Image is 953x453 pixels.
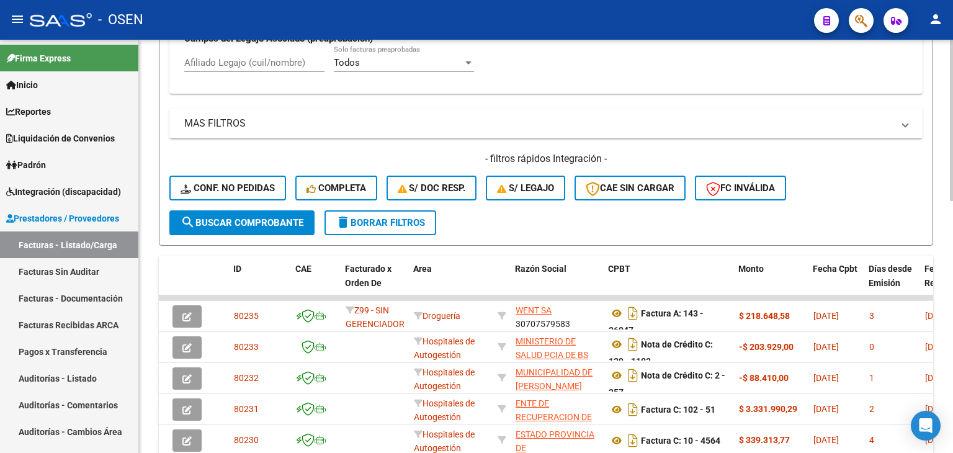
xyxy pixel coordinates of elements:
[408,256,492,310] datatable-header-cell: Area
[387,176,477,200] button: S/ Doc Resp.
[695,176,786,200] button: FC Inválida
[336,217,425,228] span: Borrar Filtros
[228,256,290,310] datatable-header-cell: ID
[739,311,790,321] strong: $ 218.648,58
[6,132,115,145] span: Liquidación de Convenios
[869,435,874,445] span: 4
[306,182,366,194] span: Completa
[869,373,874,383] span: 1
[733,256,808,310] datatable-header-cell: Monto
[233,264,241,274] span: ID
[625,400,641,419] i: Descargar documento
[911,411,941,441] div: Open Intercom Messenger
[608,264,630,274] span: CPBT
[6,105,51,119] span: Reportes
[234,311,259,321] span: 80235
[813,435,839,445] span: [DATE]
[6,185,121,199] span: Integración (discapacidad)
[398,182,466,194] span: S/ Doc Resp.
[181,182,275,194] span: Conf. no pedidas
[516,366,599,392] div: 33999001489
[6,52,71,65] span: Firma Express
[295,264,311,274] span: CAE
[813,342,839,352] span: [DATE]
[234,404,259,414] span: 80231
[169,176,286,200] button: Conf. no pedidas
[641,405,715,415] strong: Factura C: 102 - 51
[6,212,119,225] span: Prestadores / Proveedores
[345,264,391,288] span: Facturado x Orden De
[808,256,864,310] datatable-header-cell: Fecha Cpbt
[516,397,599,423] div: 30718615700
[869,404,874,414] span: 2
[706,182,775,194] span: FC Inválida
[497,182,554,194] span: S/ legajo
[486,176,565,200] button: S/ legajo
[739,342,794,352] strong: -$ 203.929,00
[864,256,919,310] datatable-header-cell: Días desde Emisión
[813,373,839,383] span: [DATE]
[625,303,641,323] i: Descargar documento
[181,215,195,230] mat-icon: search
[414,311,460,321] span: Droguería
[181,217,303,228] span: Buscar Comprobante
[324,210,436,235] button: Borrar Filtros
[346,305,405,330] span: Z99 - SIN GERENCIADOR
[925,404,951,414] span: [DATE]
[869,311,874,321] span: 3
[413,264,432,274] span: Area
[515,264,566,274] span: Razón Social
[739,373,789,383] strong: -$ 88.410,00
[234,342,259,352] span: 80233
[510,256,603,310] datatable-header-cell: Razón Social
[625,334,641,354] i: Descargar documento
[739,404,797,414] strong: $ 3.331.990,29
[739,435,790,445] strong: $ 339.313,77
[234,373,259,383] span: 80232
[414,367,475,392] span: Hospitales de Autogestión
[516,367,593,392] span: MUNICIPALIDAD DE [PERSON_NAME]
[625,431,641,451] i: Descargar documento
[6,158,46,172] span: Padrón
[869,264,912,288] span: Días desde Emisión
[414,336,475,361] span: Hospitales de Autogestión
[586,182,674,194] span: CAE SIN CARGAR
[869,342,874,352] span: 0
[516,334,599,361] div: 30626983398
[334,57,360,68] span: Todos
[813,311,839,321] span: [DATE]
[290,256,340,310] datatable-header-cell: CAE
[609,370,725,397] strong: Nota de Crédito C: 2 - 257
[925,342,951,352] span: [DATE]
[925,311,951,321] span: [DATE]
[414,398,475,423] span: Hospitales de Autogestión
[169,152,923,166] h4: - filtros rápidos Integración -
[336,215,351,230] mat-icon: delete
[169,109,923,138] mat-expansion-panel-header: MAS FILTROS
[6,78,38,92] span: Inicio
[925,373,951,383] span: [DATE]
[928,12,943,27] mat-icon: person
[340,256,408,310] datatable-header-cell: Facturado x Orden De
[625,366,641,385] i: Descargar documento
[609,339,713,366] strong: Nota de Crédito C: 139 - 1103
[813,264,857,274] span: Fecha Cpbt
[234,435,259,445] span: 80230
[295,176,377,200] button: Completa
[603,256,733,310] datatable-header-cell: CPBT
[169,210,315,235] button: Buscar Comprobante
[184,117,893,130] mat-panel-title: MAS FILTROS
[98,6,143,34] span: - OSEN
[575,176,686,200] button: CAE SIN CARGAR
[516,303,599,330] div: 30707579583
[609,308,704,335] strong: Factura A: 143 - 26047
[516,336,588,375] span: MINISTERIO DE SALUD PCIA DE BS AS
[516,305,552,315] span: WENT SA
[813,404,839,414] span: [DATE]
[641,436,720,446] strong: Factura C: 10 - 4564
[10,12,25,27] mat-icon: menu
[738,264,764,274] span: Monto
